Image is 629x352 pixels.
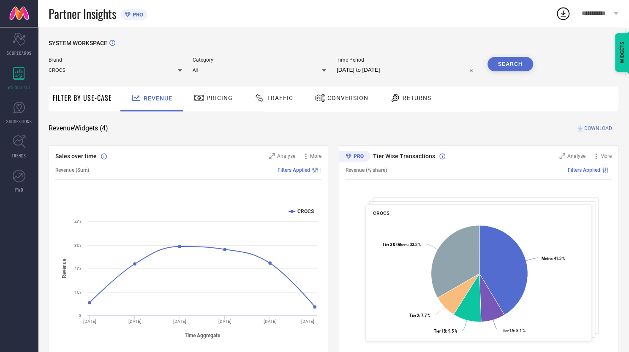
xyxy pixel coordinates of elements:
[8,84,31,90] span: WORKSPACE
[128,319,142,324] text: [DATE]
[79,313,81,318] text: 0
[264,319,277,324] text: [DATE]
[555,6,571,21] div: Open download list
[49,5,116,22] span: Partner Insights
[610,167,612,173] span: |
[144,95,172,102] span: Revenue
[74,243,82,248] text: 3Cr
[173,319,186,324] text: [DATE]
[83,319,96,324] text: [DATE]
[542,256,552,260] tspan: Metro
[207,95,233,101] span: Pricing
[382,242,407,247] tspan: Tier 3 & Others
[55,167,89,173] span: Revenue (Sum)
[12,152,26,159] span: TRENDS
[409,313,419,318] tspan: Tier 2
[310,153,321,159] span: More
[346,167,387,173] span: Revenue (% share)
[55,153,97,160] span: Sales over time
[339,151,370,163] div: Premium
[542,256,565,260] text: : 41.3 %
[403,95,431,101] span: Returns
[337,65,477,75] input: Select time period
[49,57,182,63] span: Brand
[61,258,67,278] tspan: Revenue
[277,153,295,159] span: Analyse
[434,329,457,333] text: : 9.5 %
[373,210,389,216] span: CROCS
[320,167,321,173] span: |
[297,208,314,214] text: CROCS
[600,153,612,159] span: More
[49,124,108,133] span: Revenue Widgets ( 4 )
[382,242,421,247] text: : 33.3 %
[301,319,314,324] text: [DATE]
[193,57,326,63] span: Category
[53,93,112,103] span: Filter By Use-Case
[74,266,82,271] text: 2Cr
[373,153,435,160] span: Tier Wise Transactions
[337,57,477,63] span: Time Period
[487,57,533,71] button: Search
[7,50,32,56] span: SCORECARDS
[559,153,565,159] svg: Zoom
[278,167,310,173] span: Filters Applied
[584,124,612,133] span: DOWNLOAD
[567,153,585,159] span: Analyse
[434,329,446,333] tspan: Tier 1B
[409,313,430,318] text: : 7.7 %
[6,118,32,125] span: SUGGESTIONS
[49,40,107,46] span: SYSTEM WORKSPACE
[15,187,23,193] span: FWD
[568,167,600,173] span: Filters Applied
[501,328,514,333] tspan: Tier 1A
[74,219,82,224] text: 4Cr
[327,95,368,101] span: Conversion
[185,333,221,338] tspan: Time Aggregate
[501,328,525,333] text: : 8.1 %
[131,11,143,18] span: PRO
[267,95,293,101] span: Traffic
[74,290,82,295] text: 1Cr
[218,319,231,324] text: [DATE]
[269,153,275,159] svg: Zoom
